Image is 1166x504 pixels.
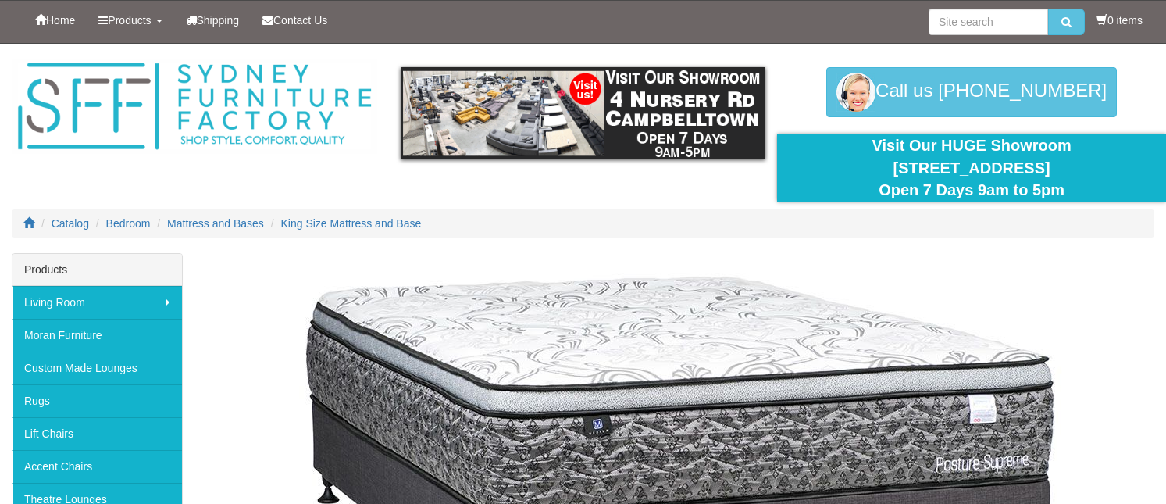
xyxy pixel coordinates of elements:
[12,254,182,286] div: Products
[12,450,182,483] a: Accent Chairs
[12,286,182,319] a: Living Room
[87,1,173,40] a: Products
[1096,13,1143,28] li: 0 items
[281,217,422,230] a: King Size Mattress and Base
[46,14,75,27] span: Home
[197,14,240,27] span: Shipping
[23,1,87,40] a: Home
[401,67,766,159] img: showroom.gif
[789,134,1154,202] div: Visit Our HUGE Showroom [STREET_ADDRESS] Open 7 Days 9am to 5pm
[167,217,264,230] a: Mattress and Bases
[12,384,182,417] a: Rugs
[12,59,377,154] img: Sydney Furniture Factory
[174,1,251,40] a: Shipping
[108,14,151,27] span: Products
[12,319,182,352] a: Moran Furniture
[106,217,151,230] a: Bedroom
[12,352,182,384] a: Custom Made Lounges
[52,217,89,230] a: Catalog
[251,1,339,40] a: Contact Us
[929,9,1048,35] input: Site search
[12,417,182,450] a: Lift Chairs
[273,14,327,27] span: Contact Us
